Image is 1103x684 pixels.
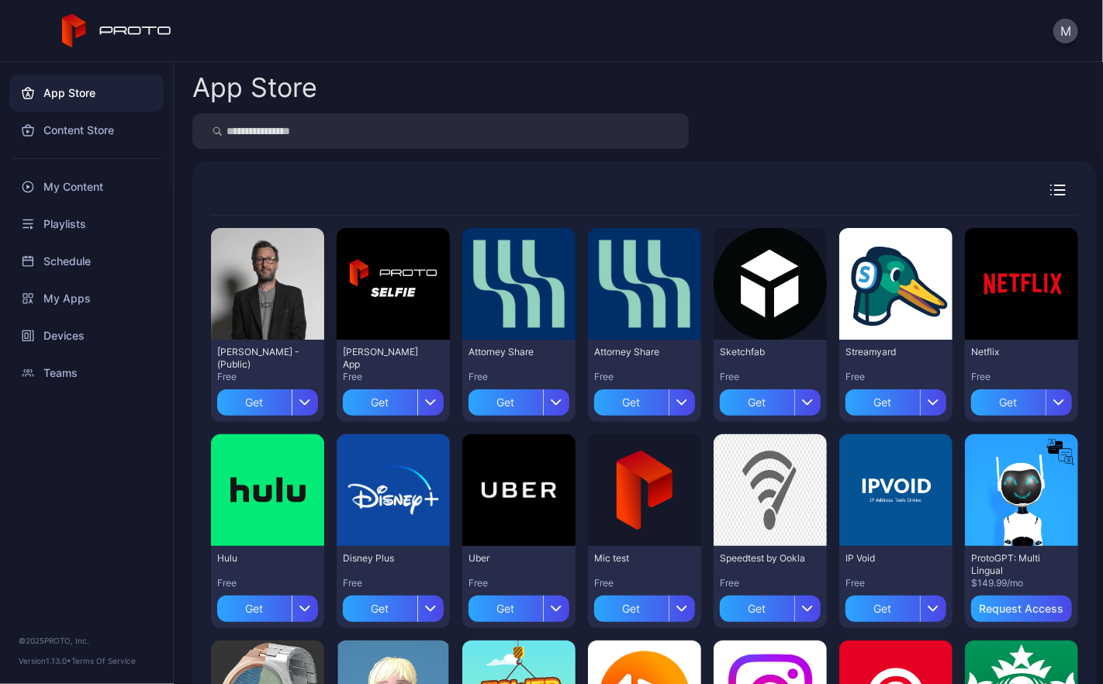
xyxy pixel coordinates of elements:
[720,596,794,622] div: Get
[469,552,554,565] div: Uber
[217,371,318,383] div: Free
[469,596,543,622] div: Get
[594,577,695,589] div: Free
[343,383,444,416] button: Get
[720,589,821,622] button: Get
[469,577,569,589] div: Free
[720,371,821,383] div: Free
[971,383,1072,416] button: Get
[343,589,444,622] button: Get
[343,577,444,589] div: Free
[343,371,444,383] div: Free
[217,552,303,565] div: Hulu
[9,354,164,392] a: Teams
[720,383,821,416] button: Get
[469,371,569,383] div: Free
[9,280,164,317] a: My Apps
[192,74,317,101] div: App Store
[469,346,554,358] div: Attorney Share
[971,596,1072,622] button: Request Access
[9,317,164,354] a: Devices
[845,589,946,622] button: Get
[971,371,1072,383] div: Free
[720,577,821,589] div: Free
[720,346,805,358] div: Sketchfab
[980,603,1064,615] div: Request Access
[594,371,695,383] div: Free
[469,389,543,416] div: Get
[594,552,679,565] div: Mic test
[594,346,679,358] div: Attorney Share
[217,596,292,622] div: Get
[971,346,1056,358] div: Netflix
[343,389,417,416] div: Get
[971,577,1072,589] div: $149.99/mo
[19,656,71,665] span: Version 1.13.0 •
[594,596,669,622] div: Get
[343,596,417,622] div: Get
[845,552,931,565] div: IP Void
[720,552,805,565] div: Speedtest by Ookla
[9,243,164,280] a: Schedule
[343,346,428,371] div: David Selfie App
[971,389,1046,416] div: Get
[217,383,318,416] button: Get
[845,371,946,383] div: Free
[594,383,695,416] button: Get
[217,577,318,589] div: Free
[19,634,154,647] div: © 2025 PROTO, Inc.
[9,112,164,149] a: Content Store
[720,389,794,416] div: Get
[594,389,669,416] div: Get
[217,346,303,371] div: David N Persona - (Public)
[9,206,164,243] a: Playlists
[71,656,136,665] a: Terms Of Service
[469,383,569,416] button: Get
[845,577,946,589] div: Free
[9,74,164,112] a: App Store
[845,596,920,622] div: Get
[343,552,428,565] div: Disney Plus
[469,589,569,622] button: Get
[971,552,1056,577] div: ProtoGPT: Multi Lingual
[1053,19,1078,43] button: M
[845,389,920,416] div: Get
[9,168,164,206] a: My Content
[217,589,318,622] button: Get
[594,589,695,622] button: Get
[217,389,292,416] div: Get
[845,346,931,358] div: Streamyard
[845,383,946,416] button: Get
